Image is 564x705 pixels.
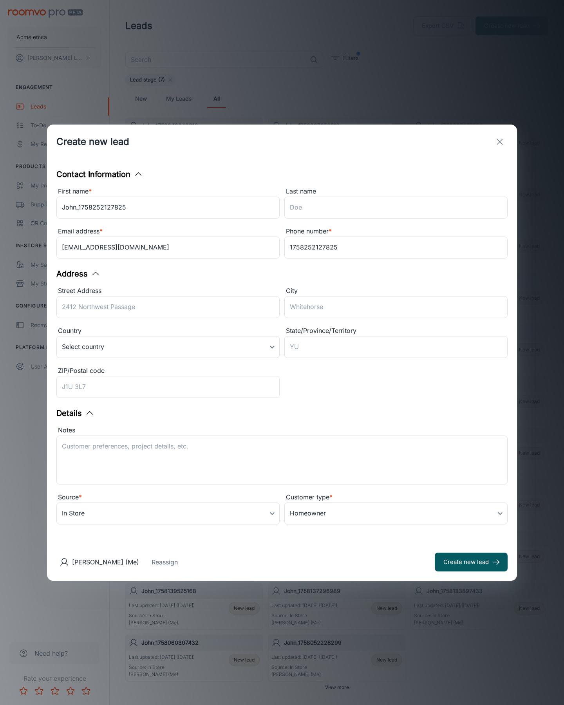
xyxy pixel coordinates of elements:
[56,168,143,180] button: Contact Information
[284,186,508,197] div: Last name
[56,186,280,197] div: First name
[284,296,508,318] input: Whitehorse
[492,134,508,150] button: exit
[284,336,508,358] input: YU
[284,326,508,336] div: State/Province/Territory
[56,237,280,258] input: myname@example.com
[56,407,94,419] button: Details
[56,376,280,398] input: J1U 3L7
[284,503,508,524] div: Homeowner
[56,336,280,358] div: Select country
[284,286,508,296] div: City
[284,492,508,503] div: Customer type
[284,197,508,219] input: Doe
[72,557,139,567] p: [PERSON_NAME] (Me)
[56,296,280,318] input: 2412 Northwest Passage
[56,226,280,237] div: Email address
[56,492,280,503] div: Source
[56,135,129,149] h1: Create new lead
[56,503,280,524] div: In Store
[56,286,280,296] div: Street Address
[56,326,280,336] div: Country
[435,553,508,571] button: Create new lead
[284,226,508,237] div: Phone number
[56,366,280,376] div: ZIP/Postal code
[56,197,280,219] input: John
[56,425,508,436] div: Notes
[284,237,508,258] input: +1 439-123-4567
[56,268,100,280] button: Address
[152,557,178,567] button: Reassign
